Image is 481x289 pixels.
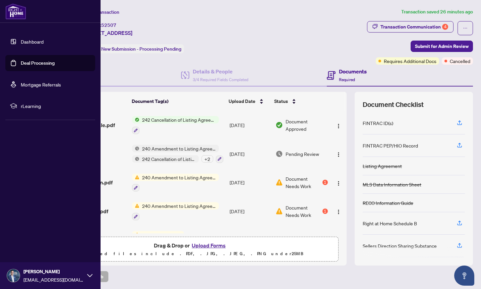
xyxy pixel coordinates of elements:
span: 242 Cancellation of Listing Agreement - Authority to Offer for Sale [139,116,219,123]
a: Dashboard [21,39,44,45]
div: FINTRAC PEP/HIO Record [363,142,418,149]
div: Right at Home Schedule B [363,220,417,227]
button: Submit for Admin Review [411,41,473,52]
span: Drag & Drop or [154,241,228,250]
span: rLearning [21,102,91,110]
span: 52507 [101,22,116,28]
div: Transaction Communication [380,21,448,32]
img: Status Icon [132,145,139,152]
img: Logo [336,152,341,157]
span: View Transaction [83,9,119,15]
span: 242 Cancellation of Listing Agreement - Authority to Offer for Sale [139,155,199,163]
span: Document Needs Work [286,204,321,219]
span: Status [274,98,288,105]
div: Listing Agreement [363,162,402,170]
img: Logo [336,123,341,129]
h4: Documents [339,67,367,75]
div: MLS Data Information Sheet [363,181,421,188]
span: Requires Additional Docs [384,57,436,65]
span: Document Approved [286,118,328,132]
img: Document Status [276,121,283,129]
img: Status Icon [132,116,139,123]
img: Status Icon [132,155,139,163]
button: Status Icon240 Amendment to Listing Agreement - Authority to Offer for Sale Price Change/Extensio... [132,202,219,220]
th: Upload Date [226,92,272,111]
button: Open asap [454,266,474,286]
span: Pending Review [286,150,319,158]
span: Drag & Drop orUpload FormsSupported files include .PDF, .JPG, .JPEG, .PNG under25MB [43,237,338,262]
button: Logo [333,177,344,188]
span: 240 Amendment to Listing Agreement - Authority to Offer for Sale Price Change/Extension/Amendment(s) [139,202,219,210]
td: [DATE] [227,168,273,197]
span: [STREET_ADDRESS] [83,29,132,37]
img: Document Status [276,208,283,215]
button: Upload Forms [190,241,228,250]
span: Cancelled [450,57,470,65]
button: Logo [333,120,344,130]
button: Logo [333,149,344,159]
span: ellipsis [463,26,468,31]
img: Status Icon [132,202,139,210]
div: Sellers Direction Sharing Substance [363,242,437,249]
img: Logo [336,209,341,215]
td: [DATE] [227,111,273,139]
span: [PERSON_NAME] [23,268,84,275]
div: + 2 [201,155,213,163]
p: Supported files include .PDF, .JPG, .JPEG, .PNG under 25 MB [47,250,334,258]
img: logo [5,3,26,19]
span: 240 Amendment to Listing Agreement - Authority to Offer for Sale Price Change/Extension/Amendment(s) [139,174,219,181]
span: Listing Agreement [139,231,184,238]
th: Status [272,92,328,111]
button: Transaction Communication4 [367,21,454,33]
img: Profile Icon [7,269,20,282]
span: Document Needs Work [286,175,321,190]
td: [DATE] [227,226,273,254]
img: Status Icon [132,174,139,181]
span: [EMAIL_ADDRESS][DOMAIN_NAME] [23,276,84,283]
div: 1 [322,209,328,214]
button: Status Icon240 Amendment to Listing Agreement - Authority to Offer for Sale Price Change/Extensio... [132,174,219,192]
img: Logo [336,181,341,186]
div: RECO Information Guide [363,199,413,207]
div: Status: [83,44,184,53]
button: Logo [333,206,344,217]
div: FINTRAC ID(s) [363,119,393,127]
h4: Details & People [193,67,248,75]
button: Status IconListing Agreement [132,231,184,249]
img: Status Icon [132,231,139,238]
span: Required [339,77,355,82]
a: Deal Processing [21,60,55,66]
button: Status Icon242 Cancellation of Listing Agreement - Authority to Offer for Sale [132,116,219,134]
img: Document Status [276,150,283,158]
span: Upload Date [229,98,255,105]
img: Document Status [276,179,283,186]
span: 240 Amendment to Listing Agreement - Authority to Offer for Sale Price Change/Extension/Amendment(s) [139,145,219,152]
span: New Submission - Processing Pending [101,46,181,52]
div: 4 [442,24,448,30]
article: Transaction saved 26 minutes ago [401,8,473,16]
th: Document Tag(s) [129,92,226,111]
td: [DATE] [227,139,273,168]
span: Submit for Admin Review [415,41,469,52]
div: 1 [322,180,328,185]
span: Document Checklist [363,100,424,109]
span: Document Needs Work [286,233,321,247]
td: [DATE] [227,197,273,226]
a: Mortgage Referrals [21,81,61,88]
span: 3/4 Required Fields Completed [193,77,248,82]
button: Status Icon240 Amendment to Listing Agreement - Authority to Offer for Sale Price Change/Extensio... [132,145,223,163]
